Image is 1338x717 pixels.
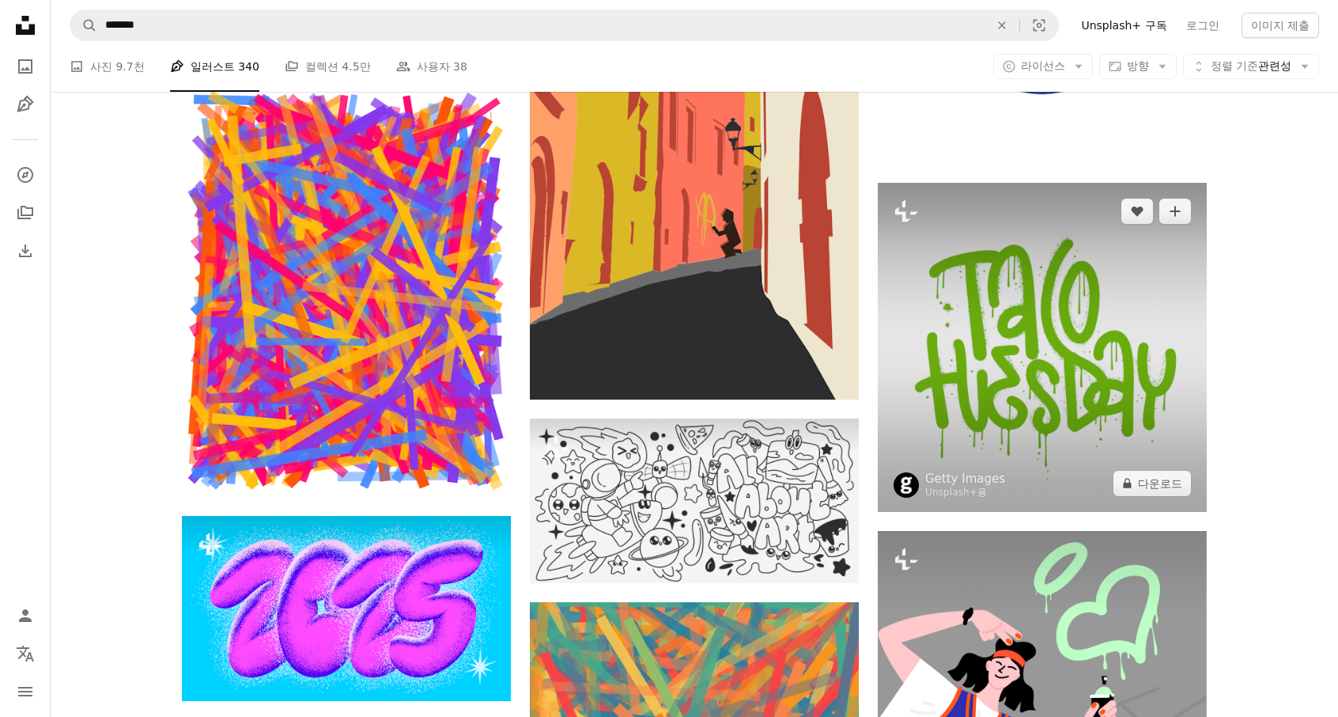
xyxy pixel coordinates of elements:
span: 38 [453,58,467,75]
button: 컬렉션에 추가 [1159,199,1191,224]
a: 일러스트 [9,89,41,120]
a: 만화 캐릭터 그룹의 흑백 그림 [530,493,859,507]
img: 도시 거리 낙서 스타일로 손으로 그린 글자 인용문. 타코 화요일. 화요일은 타코의 날입니다. 화요일은 타코를 먹기에 가장 좋은 날입니다. 소셜 미디어, 포스터에 대한 문구. ... [878,183,1207,512]
a: Unsplash+ [925,487,977,498]
a: 컬렉션 [9,197,41,229]
button: 다운로드 [1113,471,1191,496]
span: 4.5만 [342,58,370,75]
a: 사진 9.7천 [70,41,145,92]
span: 라이선스 [1021,59,1065,72]
button: 좋아요 [1121,199,1153,224]
img: 흰색 배경에 겹치는 추상적인 다채로운 선 [182,85,511,497]
a: 흰색 배경에 겹치는 추상적인 다채로운 선 [182,283,511,298]
button: Unsplash 검색 [70,10,97,40]
a: 사진 [9,51,41,82]
span: 9.7천 [115,58,144,75]
button: 라이선스 [993,54,1093,79]
button: 언어 [9,638,41,670]
img: 분홍색 글자와 별이 있는 파란색 배경 [182,516,511,701]
span: 관련성 [1211,59,1291,74]
span: 정렬 기준 [1211,59,1258,72]
button: 방향 [1099,54,1177,79]
a: 사용자 38 [396,41,467,92]
button: 이미지 제출 [1242,13,1319,38]
a: 다운로드 내역 [9,235,41,267]
a: 고층 건물 앞 벤치에 앉아 있는 사람 [530,173,859,187]
button: 메뉴 [9,676,41,708]
form: 사이트 전체에서 이미지 찾기 [70,9,1059,41]
button: 정렬 기준관련성 [1183,54,1319,79]
a: 분홍색 글자와 별이 있는 파란색 배경 [182,601,511,615]
img: 만화 캐릭터 그룹의 흑백 그림 [530,419,859,583]
span: 방향 [1127,59,1149,72]
a: 컬렉션 4.5만 [285,41,371,92]
a: 탐색 [9,159,41,191]
button: 삭제 [985,10,1019,40]
button: 시각적 검색 [1020,10,1058,40]
img: Getty Images의 프로필로 이동 [894,472,919,498]
a: 로그인 / 가입 [9,600,41,632]
a: 도시 거리 낙서 스타일로 손으로 그린 글자 인용문. 타코 화요일. 화요일은 타코의 날입니다. 화요일은 타코를 먹기에 가장 좋은 날입니다. 소셜 미디어, 포스터에 대한 문구. ... [878,340,1207,354]
a: 로그인 [1177,13,1229,38]
div: 용 [925,487,1005,499]
a: 홈 — Unsplash [9,9,41,44]
a: Unsplash+ 구독 [1072,13,1176,38]
a: Getty Images [925,471,1005,487]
